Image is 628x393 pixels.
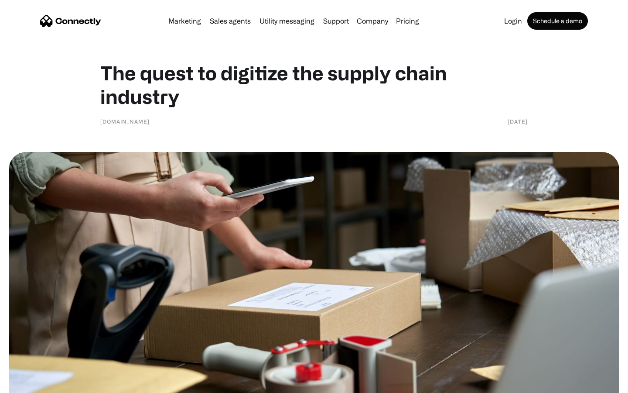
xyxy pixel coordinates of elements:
[100,117,150,126] div: [DOMAIN_NAME]
[9,378,52,390] aside: Language selected: English
[501,17,526,24] a: Login
[256,17,318,24] a: Utility messaging
[508,117,528,126] div: [DATE]
[392,17,423,24] a: Pricing
[320,17,352,24] a: Support
[527,12,588,30] a: Schedule a demo
[206,17,254,24] a: Sales agents
[357,15,388,27] div: Company
[165,17,205,24] a: Marketing
[100,61,528,108] h1: The quest to digitize the supply chain industry
[17,378,52,390] ul: Language list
